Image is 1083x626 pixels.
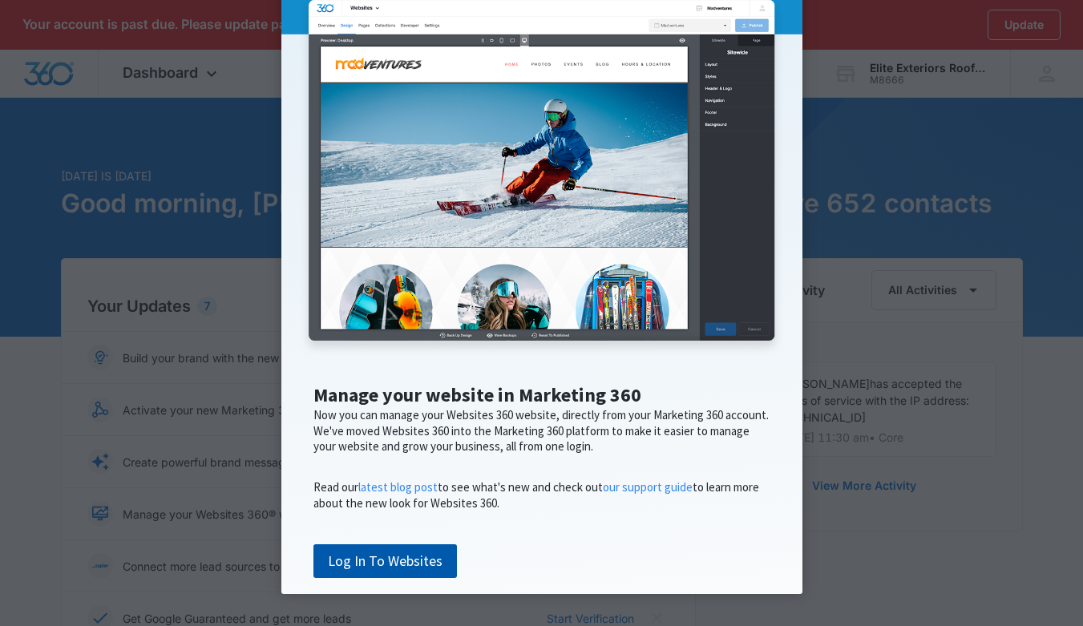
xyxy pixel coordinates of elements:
[313,382,641,407] span: Manage your website in Marketing 360
[358,479,438,495] a: latest blog post
[313,544,457,578] a: Log In To Websites
[313,407,769,454] span: Now you can manage your Websites 360 website, directly from your Marketing 360 account. We've mov...
[313,479,759,511] span: Read our to see what's new and check out to learn more about the new look for Websites 360.
[603,479,693,495] a: our support guide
